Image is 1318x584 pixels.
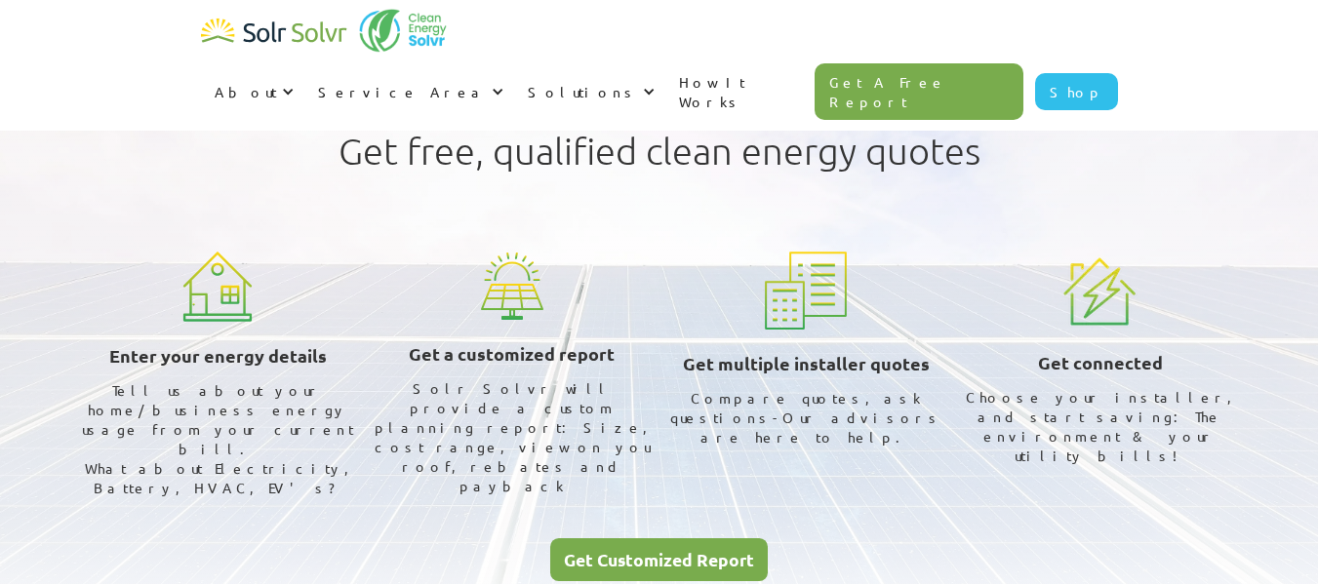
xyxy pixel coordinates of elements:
[514,62,665,121] div: Solutions
[318,82,487,101] div: Service Area
[667,388,946,447] div: Compare quotes, ask questions-Our advisors are here to help.
[215,82,277,101] div: About
[815,63,1023,120] a: Get A Free Report
[550,538,768,582] a: Get Customized Report
[409,339,615,369] h3: Get a customized report
[304,62,514,121] div: Service Area
[665,53,816,131] a: How It Works
[528,82,638,101] div: Solutions
[683,349,930,378] h3: Get multiple installer quotes
[1038,348,1163,377] h3: Get connected
[201,62,304,121] div: About
[79,380,358,497] div: Tell us about your home/business energy usage from your current bill. What about Electricity, Bat...
[109,341,327,370] h3: Enter your energy details
[339,130,980,173] h1: Get free, qualified clean energy quotes
[961,387,1240,465] div: Choose your installer, and start saving: The environment & your utility bills!
[1035,73,1118,110] a: Shop
[564,551,754,568] div: Get Customized Report
[373,378,652,495] div: Solr Solvr will provide a custom planning report: Size, cost range, view on you roof, rebates and...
